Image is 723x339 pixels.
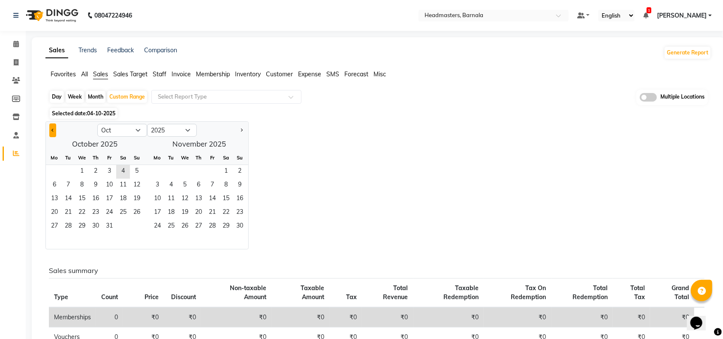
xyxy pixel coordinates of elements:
[301,284,324,301] span: Taxable Amount
[89,151,102,165] div: Th
[164,179,178,192] div: Tuesday, November 4, 2025
[78,46,97,54] a: Trends
[201,307,271,327] td: ₹0
[650,307,694,327] td: ₹0
[164,192,178,206] span: 11
[61,192,75,206] div: Tuesday, October 14, 2025
[151,192,164,206] div: Monday, November 10, 2025
[643,12,648,19] a: 1
[230,284,266,301] span: Non-taxable Amount
[75,165,89,179] div: Wednesday, October 1, 2025
[178,151,192,165] div: We
[145,293,159,301] span: Price
[94,3,132,27] b: 08047224946
[49,123,56,137] button: Previous month
[233,165,247,179] span: 2
[219,179,233,192] span: 8
[102,179,116,192] span: 10
[219,192,233,206] span: 15
[219,206,233,220] span: 22
[75,192,89,206] span: 15
[116,151,130,165] div: Sa
[116,192,130,206] span: 18
[48,179,61,192] div: Monday, October 6, 2025
[116,206,130,220] span: 25
[75,206,89,220] span: 22
[151,206,164,220] span: 17
[151,206,164,220] div: Monday, November 17, 2025
[75,220,89,234] span: 29
[178,192,192,206] div: Wednesday, November 12, 2025
[48,192,61,206] span: 13
[87,110,115,117] span: 04-10-2025
[54,293,68,301] span: Type
[344,70,368,78] span: Forecast
[383,284,408,301] span: Total Revenue
[130,192,144,206] span: 19
[75,165,89,179] span: 1
[89,220,102,234] span: 30
[178,220,192,234] span: 26
[116,192,130,206] div: Saturday, October 18, 2025
[107,46,134,54] a: Feedback
[164,220,178,234] span: 25
[75,206,89,220] div: Wednesday, October 22, 2025
[551,307,613,327] td: ₹0
[96,307,123,327] td: 0
[205,192,219,206] span: 14
[61,151,75,165] div: Tu
[102,192,116,206] div: Friday, October 17, 2025
[61,220,75,234] div: Tuesday, October 28, 2025
[151,220,164,234] span: 24
[102,206,116,220] div: Friday, October 24, 2025
[192,179,205,192] span: 6
[89,206,102,220] span: 23
[61,179,75,192] div: Tuesday, October 7, 2025
[233,220,247,234] span: 30
[151,179,164,192] div: Monday, November 3, 2025
[48,206,61,220] div: Monday, October 20, 2025
[205,206,219,220] span: 21
[48,151,61,165] div: Mo
[219,192,233,206] div: Saturday, November 15, 2025
[102,165,116,179] span: 3
[238,123,245,137] button: Next month
[164,206,178,220] div: Tuesday, November 18, 2025
[235,70,261,78] span: Inventory
[48,192,61,206] div: Monday, October 13, 2025
[61,206,75,220] div: Tuesday, October 21, 2025
[102,151,116,165] div: Fr
[266,70,293,78] span: Customer
[130,179,144,192] div: Sunday, October 12, 2025
[205,151,219,165] div: Fr
[178,206,192,220] span: 19
[81,70,88,78] span: All
[130,206,144,220] div: Sunday, October 26, 2025
[178,206,192,220] div: Wednesday, November 19, 2025
[75,151,89,165] div: We
[443,284,479,301] span: Taxable Redemption
[219,151,233,165] div: Sa
[233,192,247,206] div: Sunday, November 16, 2025
[672,284,689,301] span: Grand Total
[116,165,130,179] div: Saturday, October 4, 2025
[151,192,164,206] span: 10
[219,165,233,179] span: 1
[164,192,178,206] div: Tuesday, November 11, 2025
[164,307,201,327] td: ₹0
[298,70,321,78] span: Expense
[219,206,233,220] div: Saturday, November 22, 2025
[86,91,105,103] div: Month
[164,206,178,220] span: 18
[75,179,89,192] div: Wednesday, October 8, 2025
[219,165,233,179] div: Saturday, November 1, 2025
[75,192,89,206] div: Wednesday, October 15, 2025
[66,91,84,103] div: Week
[657,11,707,20] span: [PERSON_NAME]
[144,46,177,54] a: Comparison
[192,220,205,234] div: Thursday, November 27, 2025
[48,179,61,192] span: 6
[75,179,89,192] span: 8
[151,151,164,165] div: Mo
[51,70,76,78] span: Favorites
